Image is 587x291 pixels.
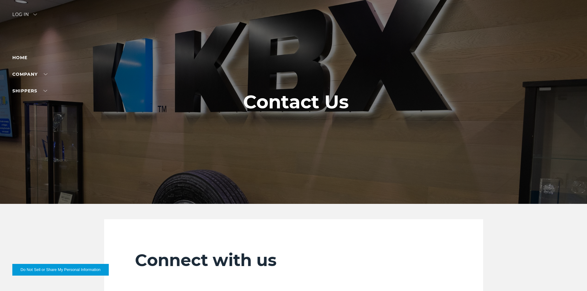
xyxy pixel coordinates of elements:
[243,91,349,112] h1: Contact Us
[12,264,109,276] button: Do Not Sell or Share My Personal Information
[12,71,47,77] a: Company
[12,55,27,60] a: Home
[135,250,452,270] h2: Connect with us
[12,12,37,21] div: Log in
[271,12,317,39] img: kbx logo
[33,14,37,15] img: arrow
[12,105,47,110] a: Carriers
[12,88,47,94] a: SHIPPERS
